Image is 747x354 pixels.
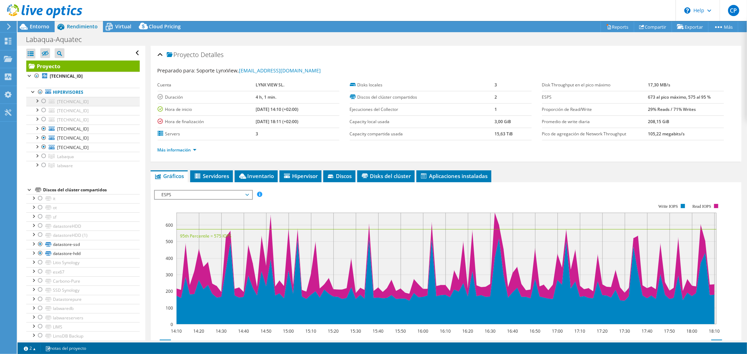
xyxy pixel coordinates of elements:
text: 300 [166,272,173,278]
text: 500 [166,239,173,245]
text: 17:30 [619,328,630,334]
label: Hora de inicio [158,106,256,113]
label: Proporción de Read/Write [542,106,648,113]
a: Más [708,21,738,32]
b: 3,00 GiB [494,119,511,125]
span: Disks del clúster [361,172,411,179]
div: Discos del clúster compartidos [43,186,140,194]
label: ESPS [542,94,648,101]
a: [EMAIL_ADDRESS][DOMAIN_NAME] [239,67,321,74]
b: 2 [494,94,497,100]
text: 15:10 [305,328,316,334]
b: [TECHNICAL_ID] [50,73,83,79]
label: Discos del clúster compartidos [350,94,494,101]
text: 15:50 [395,328,406,334]
text: 15:20 [328,328,339,334]
text: 17:10 [574,328,585,334]
span: Virtual [115,23,131,30]
span: [TECHNICAL_ID] [57,135,89,141]
span: [TECHNICAL_ID] [57,108,89,114]
a: Compartir [634,21,672,32]
text: 200 [166,288,173,294]
label: Duración [158,94,256,101]
span: CP [728,5,739,16]
text: 0 [171,321,173,327]
span: Servidores [194,172,229,179]
a: Hipervisores [26,88,140,97]
span: Hipervisor [283,172,318,179]
a: esx67 [26,267,140,276]
a: [TECHNICAL_ID] [26,115,140,124]
a: datastore-hdd [26,249,140,258]
a: datastore-ssd [26,240,140,249]
span: [TECHNICAL_ID] [57,117,89,123]
a: datastoreHDD (1) [26,231,140,240]
a: labwareservers [26,313,140,322]
text: 16:50 [530,328,540,334]
text: 18:00 [686,328,697,334]
text: 16:10 [440,328,451,334]
a: [TECHNICAL_ID] [26,143,140,152]
a: LimsDB Backup [26,331,140,340]
text: 14:10 [171,328,182,334]
label: Cuenta [158,82,256,88]
a: Reports [601,21,634,32]
span: ESPS [158,191,248,199]
text: 14:50 [261,328,271,334]
b: 208,15 GiB [648,119,670,125]
span: Soporte LynxView, [197,67,321,74]
label: Disk Throughput en el pico máximo [542,82,648,88]
b: 3 [256,131,258,137]
span: Rendimiento [67,23,98,30]
a: sf [26,212,140,221]
a: [TECHNICAL_ID] [26,125,140,134]
text: Write IOPS [658,204,678,209]
b: 3 [494,82,497,88]
text: 14:20 [193,328,204,334]
b: 673 al pico máximo, 575 al 95 % [648,94,711,100]
span: Proyecto [167,51,199,58]
text: 17:40 [642,328,652,334]
a: SSD Synology [26,285,140,295]
h1: Labaqua-Aquatec [23,36,93,43]
label: Capacity compartida usada [350,130,494,137]
a: notas del proyecto [40,344,91,353]
text: 600 [166,222,173,228]
a: [TECHNICAL_ID] [26,106,140,115]
b: [DATE] 14:10 (+02:00) [256,106,298,112]
text: Read IOPS [692,204,711,209]
span: Labaqua [57,154,74,160]
span: Discos [327,172,352,179]
text: 14:30 [216,328,227,334]
label: Preparado para: [158,67,196,74]
text: 95th Percentile = 575 IOPS [180,233,231,239]
a: Proyecto [26,61,140,72]
span: labware [57,163,73,169]
label: Hora de finalización [158,118,256,125]
label: Promedio de write diaria [542,118,648,125]
a: Carbono-Pure [26,276,140,285]
a: datastoreHDD [26,221,140,231]
label: Pico de agregación de Network Throughput [542,130,648,137]
span: Detalles [201,50,224,59]
a: [TECHNICAL_ID] [26,72,140,81]
span: Entorno [30,23,49,30]
a: Más información [158,147,196,153]
text: 16:20 [462,328,473,334]
b: 29% Reads / 71% Writes [648,106,696,112]
text: 14:40 [238,328,249,334]
text: 15:30 [350,328,361,334]
a: it [26,194,140,203]
span: Aplicaciones instaladas [420,172,488,179]
text: 16:00 [417,328,428,334]
span: Gráficos [154,172,184,179]
text: 100 [166,305,173,311]
a: Exportar [672,21,708,32]
b: 105,22 megabits/s [648,131,685,137]
text: 18:10 [709,328,720,334]
text: 17:20 [597,328,608,334]
svg: \n [684,7,691,14]
text: 17:00 [552,328,563,334]
a: [TECHNICAL_ID] [26,97,140,106]
text: 15:40 [373,328,383,334]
